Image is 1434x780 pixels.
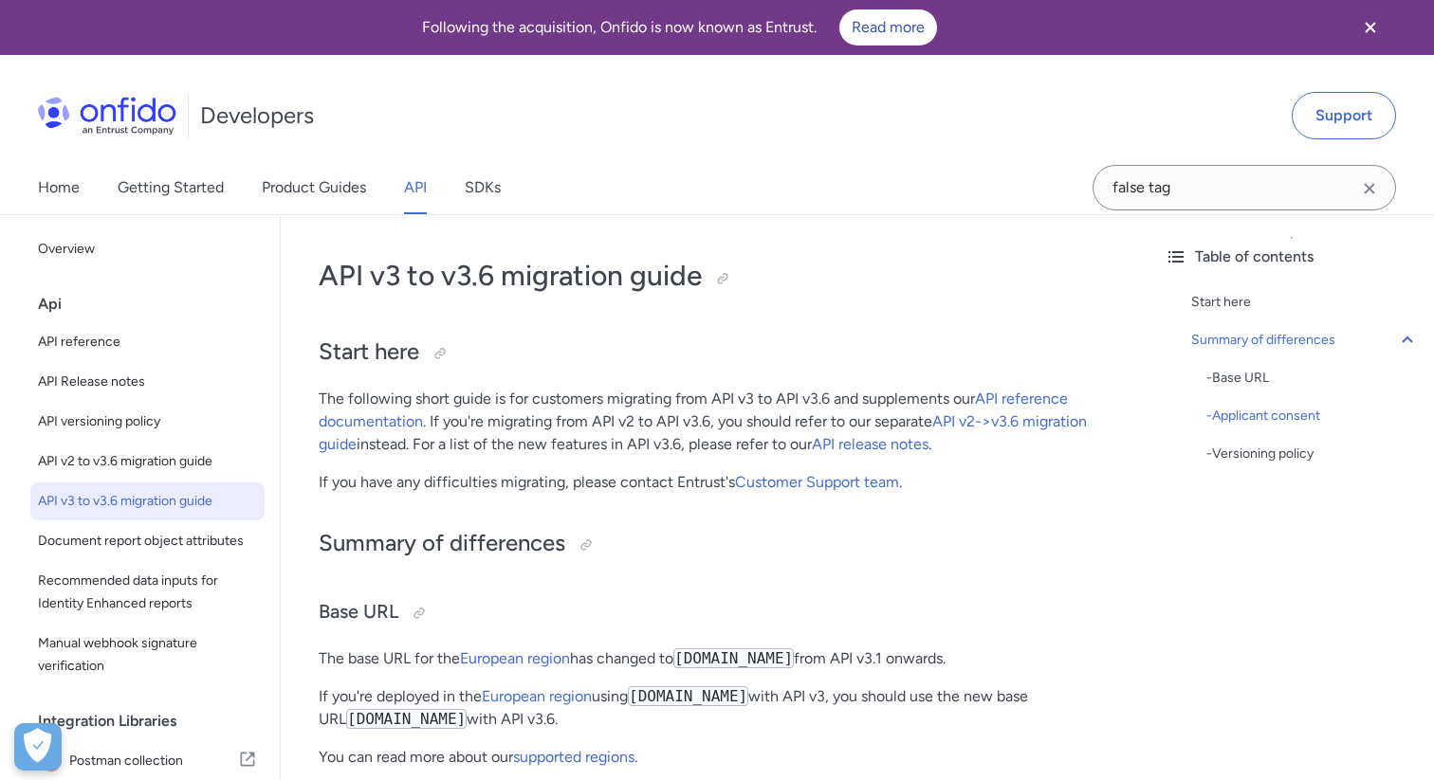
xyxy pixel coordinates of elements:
svg: Clear search field button [1358,177,1381,200]
h3: Base URL [319,598,1112,628]
div: - Versioning policy [1206,443,1419,465]
a: -Applicant consent [1206,405,1419,427]
span: Manual webhook signature verification [38,632,257,678]
span: API reference [38,331,257,354]
a: API [404,161,427,214]
a: Home [38,161,80,214]
div: - Applicant consent [1206,405,1419,427]
h1: API v3 to v3.6 migration guide [319,257,1112,295]
p: You can read more about our . [319,746,1112,769]
code: [DOMAIN_NAME] [628,686,748,706]
button: Close banner [1335,4,1406,51]
div: Table of contents [1165,245,1419,268]
img: Onfido Logo [38,97,176,135]
a: API reference documentation [319,390,1068,430]
a: Read more [839,9,937,45]
a: API Release notes [30,363,265,401]
button: Open Preferences [14,723,62,771]
a: -Versioning policy [1206,443,1419,465]
a: Getting Started [118,161,224,214]
span: API Release notes [38,371,257,393]
a: Document report object attributes [30,522,265,560]
span: Overview [38,238,257,261]
span: API versioning policy [38,410,257,433]
a: European region [482,687,592,705]
svg: Close banner [1359,16,1382,39]
a: supported regions [513,748,634,766]
a: Product Guides [262,161,366,214]
a: API v2->v3.6 migration guide [319,412,1087,453]
p: The base URL for the has changed to from API v3.1 onwards. [319,647,1112,670]
a: Customer Support team [735,473,899,491]
h1: Developers [200,100,314,131]
a: Overview [30,230,265,268]
div: Integration Libraries [38,702,272,740]
h2: Start here [319,336,1112,369]
p: If you're deployed in the using with API v3, you should use the new base URL with API v3.6. [319,685,1112,731]
a: Start here [1191,291,1419,314]
a: European region [460,649,570,667]
a: API v2 to v3.6 migration guide [30,443,265,481]
div: Cookie Preferences [14,723,62,771]
span: API v2 to v3.6 migration guide [38,450,257,473]
span: API v3 to v3.6 migration guide [38,490,257,513]
a: Summary of differences [1191,329,1419,352]
a: API reference [30,323,265,361]
a: API release notes [812,435,928,453]
a: API v3 to v3.6 migration guide [30,482,265,520]
input: Onfido search input field [1093,165,1396,210]
a: Support [1292,92,1396,139]
a: Manual webhook signature verification [30,625,265,685]
span: Postman collection [69,748,238,774]
a: SDKs [465,161,501,214]
a: API versioning policy [30,403,265,441]
h2: Summary of differences [319,528,1112,560]
a: Recommended data inputs for Identity Enhanced reports [30,562,265,623]
span: Recommended data inputs for Identity Enhanced reports [38,570,257,615]
a: -Base URL [1206,367,1419,390]
div: Following the acquisition, Onfido is now known as Entrust. [23,9,1335,45]
code: [DOMAIN_NAME] [673,648,794,668]
p: The following short guide is for customers migrating from API v3 to API v3.6 and supplements our ... [319,388,1112,456]
code: [DOMAIN_NAME] [346,709,467,729]
div: Api [38,285,272,323]
p: If you have any difficulties migrating, please contact Entrust's . [319,471,1112,494]
span: Document report object attributes [38,530,257,553]
div: - Base URL [1206,367,1419,390]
